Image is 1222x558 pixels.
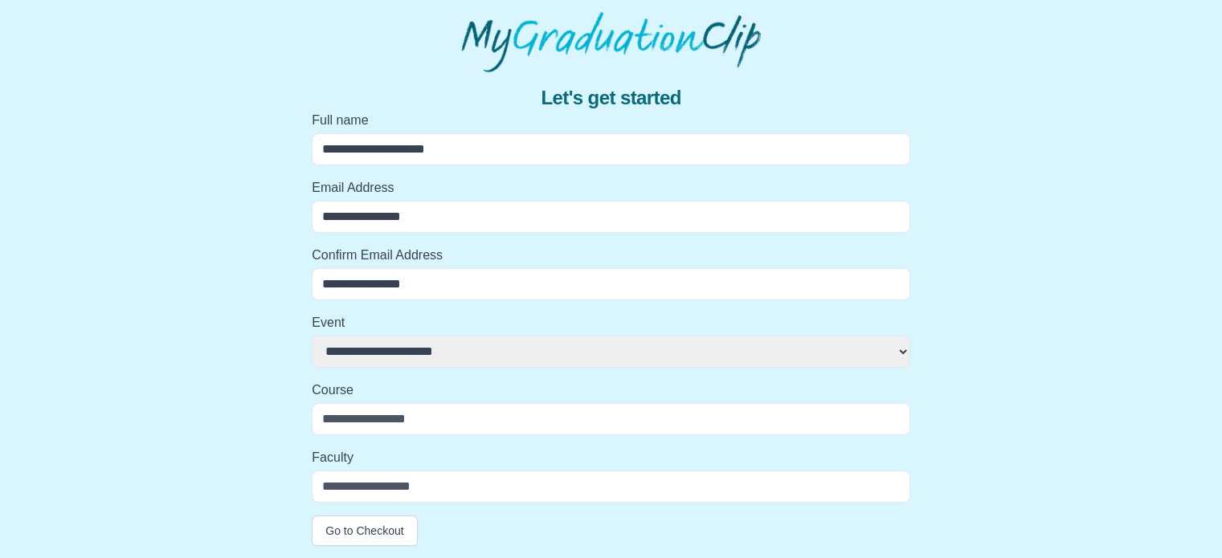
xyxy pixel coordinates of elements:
[312,313,910,332] label: Event
[312,111,910,130] label: Full name
[312,381,910,400] label: Course
[312,246,910,265] label: Confirm Email Address
[312,515,417,546] button: Go to Checkout
[541,85,680,111] span: Let's get started
[312,448,910,467] label: Faculty
[312,178,910,198] label: Email Address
